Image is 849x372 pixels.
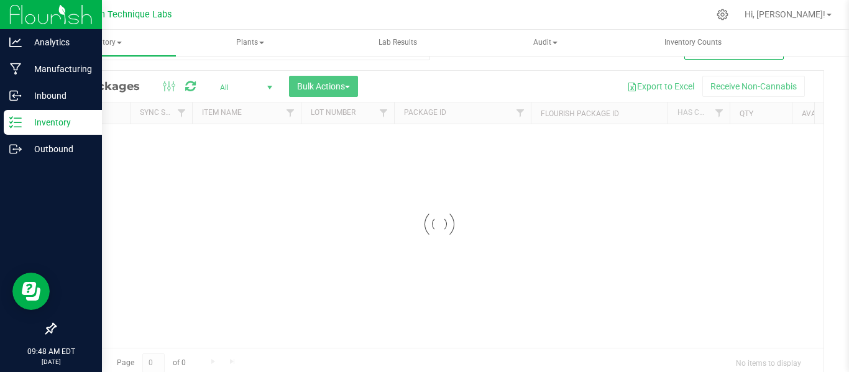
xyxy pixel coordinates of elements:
p: Manufacturing [22,61,96,76]
a: Plants [177,30,323,56]
a: Audit [472,30,618,56]
p: Outbound [22,142,96,157]
iframe: Resource center [12,273,50,310]
inline-svg: Inventory [9,116,22,129]
p: Analytics [22,35,96,50]
a: Lab Results [324,30,470,56]
span: Inventory Counts [648,37,738,48]
span: Audit [473,30,618,55]
p: [DATE] [6,357,96,366]
inline-svg: Manufacturing [9,63,22,75]
p: Inbound [22,88,96,103]
span: Lab Results [362,37,434,48]
inline-svg: Inbound [9,89,22,102]
p: Inventory [22,115,96,130]
span: Clean Technique Labs [82,9,172,20]
div: Manage settings [715,9,730,20]
inline-svg: Analytics [9,36,22,48]
span: Plants [178,30,323,55]
a: Inventory Counts [620,30,766,56]
inline-svg: Outbound [9,143,22,155]
p: 09:48 AM EDT [6,346,96,357]
span: Hi, [PERSON_NAME]! [745,9,825,19]
a: Inventory [30,30,176,56]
